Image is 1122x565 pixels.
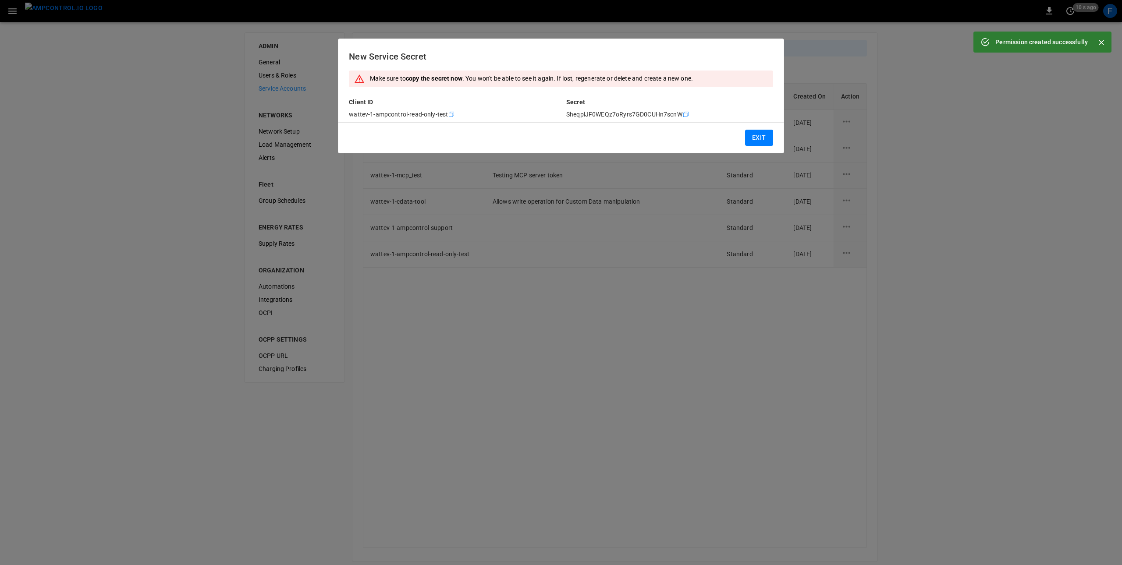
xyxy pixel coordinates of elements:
p: wattev-1-ampcontrol-read-only-test [349,110,448,119]
div: copy [682,109,691,119]
div: copy [447,109,456,119]
div: Make sure to . You won't be able to see it again. If lost, regenerate or delete and create a new ... [370,71,693,87]
p: SheqplJF0WEQz7oRyrs7GD0CUHn7scnW [566,110,682,119]
p: Client ID [349,98,556,106]
p: Secret [566,98,773,106]
button: Close [1095,36,1108,49]
strong: copy the secret now [406,75,462,82]
div: Permission created successfully [995,34,1088,50]
button: Exit [745,130,773,146]
h6: New Service Secret [349,49,773,64]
